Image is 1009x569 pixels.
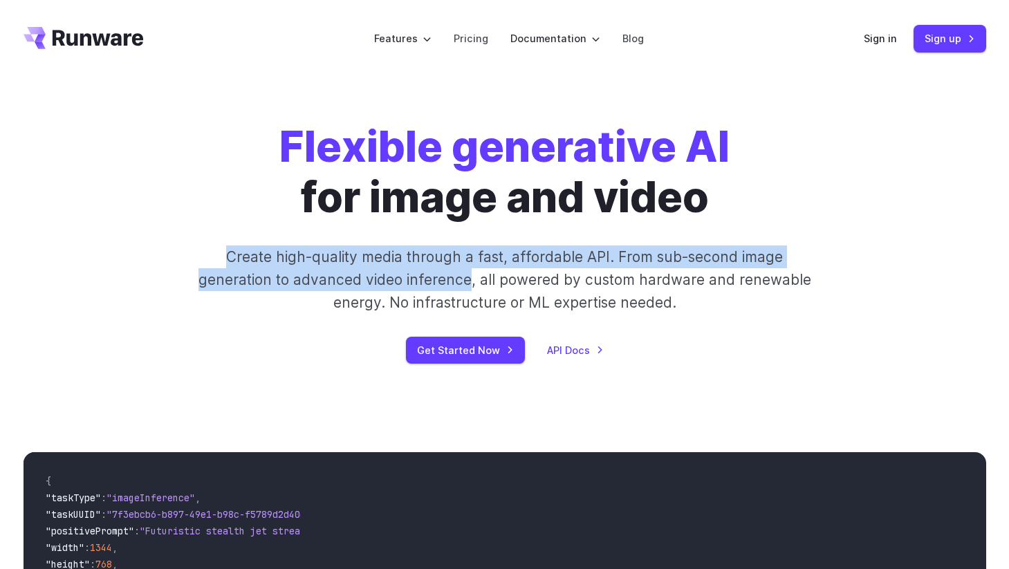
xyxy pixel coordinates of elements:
a: API Docs [547,342,604,358]
a: Go to / [24,27,144,49]
a: Sign in [864,30,897,46]
span: "taskUUID" [46,508,101,521]
label: Features [374,30,432,46]
span: "Futuristic stealth jet streaking through a neon-lit cityscape with glowing purple exhaust" [140,525,643,537]
h1: for image and video [279,122,730,223]
span: "width" [46,541,84,554]
span: : [101,492,107,504]
span: 1344 [90,541,112,554]
span: { [46,475,51,487]
a: Get Started Now [406,337,525,364]
a: Blog [622,30,644,46]
span: "7f3ebcb6-b897-49e1-b98c-f5789d2d40d7" [107,508,317,521]
span: "imageInference" [107,492,195,504]
span: , [195,492,201,504]
span: : [101,508,107,521]
span: , [112,541,118,554]
span: "taskType" [46,492,101,504]
p: Create high-quality media through a fast, affordable API. From sub-second image generation to adv... [196,245,813,315]
a: Sign up [914,25,986,52]
strong: Flexible generative AI [279,121,730,172]
a: Pricing [454,30,488,46]
span: "positivePrompt" [46,525,134,537]
span: : [84,541,90,554]
label: Documentation [510,30,600,46]
span: : [134,525,140,537]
